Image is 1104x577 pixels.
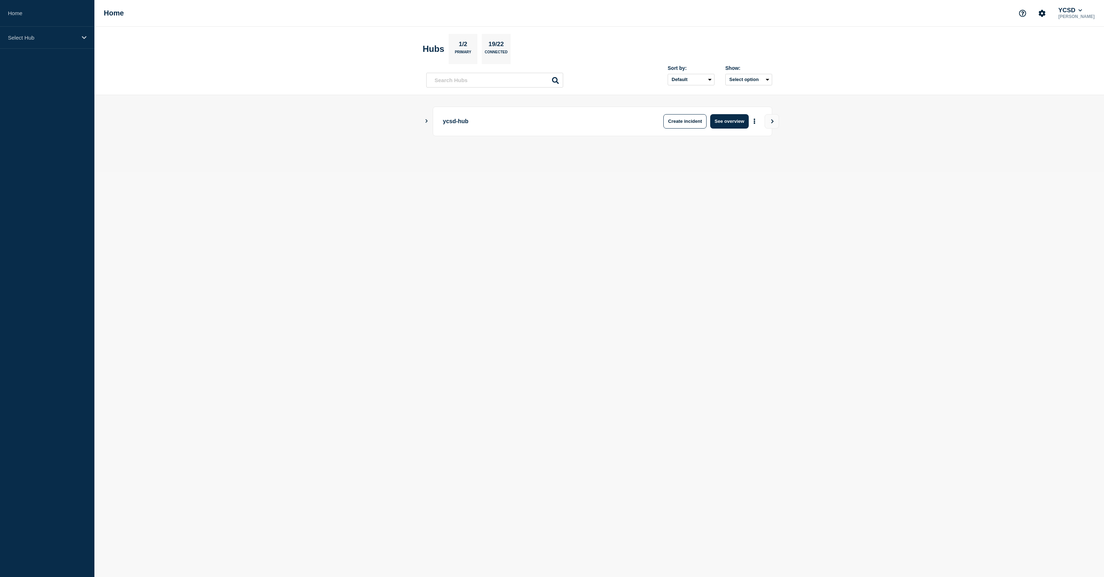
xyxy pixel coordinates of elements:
[663,114,707,129] button: Create incident
[104,9,124,17] h1: Home
[443,114,642,129] p: ycsd-hub
[1015,6,1030,21] button: Support
[8,35,77,41] p: Select Hub
[1057,7,1083,14] button: YCSD
[725,65,772,71] div: Show:
[725,74,772,85] button: Select option
[750,115,759,128] button: More actions
[425,118,428,124] button: Show Connected Hubs
[710,114,748,129] button: See overview
[456,41,470,50] p: 1/2
[765,114,779,129] button: View
[423,44,444,54] h2: Hubs
[426,73,563,88] input: Search Hubs
[485,50,507,58] p: Connected
[1034,6,1050,21] button: Account settings
[668,65,715,71] div: Sort by:
[1057,14,1096,19] p: [PERSON_NAME]
[486,41,507,50] p: 19/22
[455,50,471,58] p: Primary
[668,74,715,85] select: Sort by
